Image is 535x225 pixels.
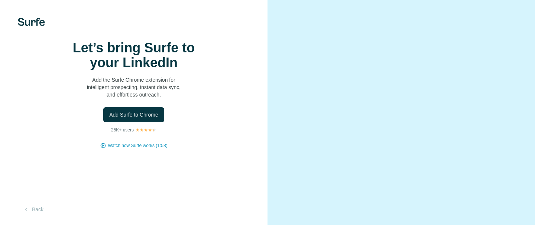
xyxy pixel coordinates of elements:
[18,203,49,216] button: Back
[59,40,208,70] h1: Let’s bring Surfe to your LinkedIn
[18,18,45,26] img: Surfe's logo
[103,107,164,122] button: Add Surfe to Chrome
[135,128,156,132] img: Rating Stars
[109,111,158,118] span: Add Surfe to Chrome
[111,127,134,133] p: 25K+ users
[108,142,167,149] button: Watch how Surfe works (1:58)
[59,76,208,98] p: Add the Surfe Chrome extension for intelligent prospecting, instant data sync, and effortless out...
